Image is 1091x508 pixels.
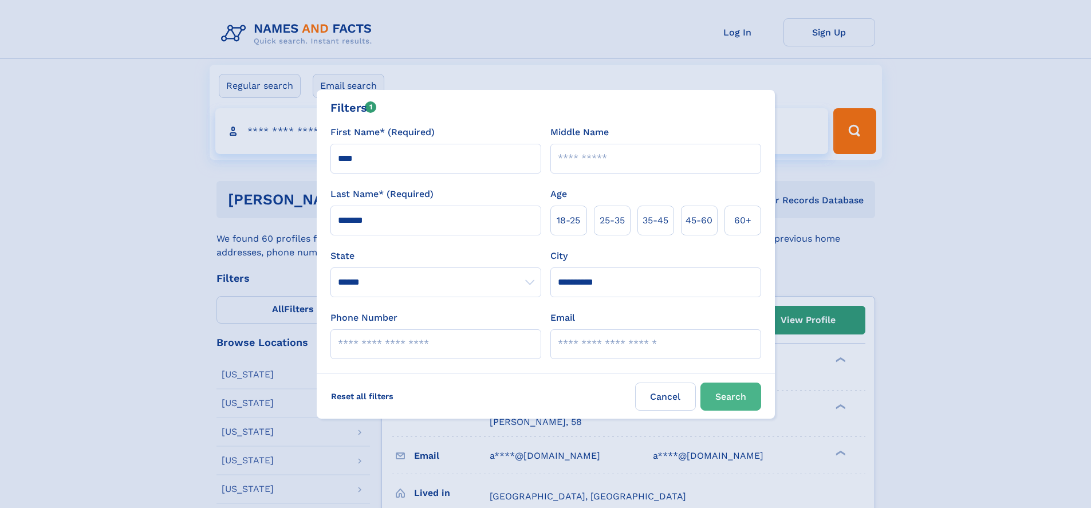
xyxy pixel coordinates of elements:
[643,214,668,227] span: 35‑45
[550,249,568,263] label: City
[330,99,377,116] div: Filters
[330,125,435,139] label: First Name* (Required)
[635,383,696,411] label: Cancel
[550,125,609,139] label: Middle Name
[550,187,567,201] label: Age
[324,383,401,410] label: Reset all filters
[686,214,712,227] span: 45‑60
[330,249,541,263] label: State
[700,383,761,411] button: Search
[330,187,434,201] label: Last Name* (Required)
[734,214,751,227] span: 60+
[330,311,397,325] label: Phone Number
[557,214,580,227] span: 18‑25
[550,311,575,325] label: Email
[600,214,625,227] span: 25‑35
